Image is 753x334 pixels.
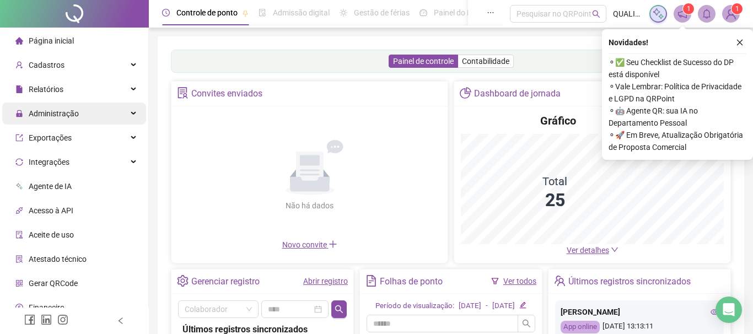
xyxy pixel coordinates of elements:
span: Financeiro [29,303,64,312]
img: 53772 [723,6,739,22]
div: Dashboard de jornada [474,84,561,103]
sup: Atualize o seu contato no menu Meus Dados [732,3,743,14]
span: user-add [15,61,23,69]
div: [PERSON_NAME] [561,306,718,318]
img: sparkle-icon.fc2bf0ac1784a2077858766a79e2daf3.svg [652,8,664,20]
span: QUALITÁ MAIS [613,8,643,20]
span: Integrações [29,158,69,166]
span: solution [15,255,23,263]
span: export [15,134,23,142]
span: Admissão digital [273,8,330,17]
span: pushpin [242,10,249,17]
span: Painel do DP [434,8,477,17]
span: solution [177,87,189,99]
span: bell [702,9,712,19]
span: 1 [687,5,691,13]
span: ⚬ Vale Lembrar: Política de Privacidade e LGPD na QRPoint [609,80,746,105]
span: file-text [365,275,377,287]
span: Página inicial [29,36,74,45]
span: Atestado técnico [29,255,87,263]
span: ellipsis [487,9,494,17]
span: instagram [57,314,68,325]
span: Contabilidade [462,57,509,66]
span: dashboard [419,9,427,17]
span: sync [15,158,23,166]
span: facebook [24,314,35,325]
span: edit [519,301,526,309]
a: Ver todos [503,277,536,285]
span: plus [329,240,337,249]
span: api [15,207,23,214]
span: Agente de IA [29,182,72,191]
span: ⚬ 🤖 Agente QR: sua IA no Departamento Pessoal [609,105,746,129]
span: linkedin [41,314,52,325]
span: search [592,10,600,18]
div: Últimos registros sincronizados [568,272,691,291]
span: notification [677,9,687,19]
span: lock [15,110,23,117]
span: Acesso à API [29,206,73,215]
span: Exportações [29,133,72,142]
span: Ver detalhes [567,246,609,255]
div: [DATE] [492,300,515,312]
div: Gerenciar registro [191,272,260,291]
span: file [15,85,23,93]
span: left [117,317,125,325]
span: Gerar QRCode [29,279,78,288]
a: Abrir registro [303,277,348,285]
a: Ver detalhes down [567,246,618,255]
span: Novo convite [282,240,337,249]
span: clock-circle [162,9,170,17]
span: ⚬ ✅ Seu Checklist de Sucesso do DP está disponível [609,56,746,80]
span: setting [177,275,189,287]
span: sun [340,9,347,17]
div: Convites enviados [191,84,262,103]
div: Período de visualização: [375,300,454,312]
div: Folhas de ponto [380,272,443,291]
sup: 1 [683,3,694,14]
div: App online [561,321,600,333]
span: pie-chart [460,87,471,99]
span: Controle de ponto [176,8,238,17]
span: filter [491,277,499,285]
span: qrcode [15,279,23,287]
span: ⚬ 🚀 Em Breve, Atualização Obrigatória de Proposta Comercial [609,129,746,153]
span: audit [15,231,23,239]
span: home [15,37,23,45]
span: Relatórios [29,85,63,94]
span: Aceite de uso [29,230,74,239]
span: file-done [259,9,266,17]
div: - [486,300,488,312]
span: 1 [735,5,739,13]
div: [DATE] 13:13:11 [561,321,718,333]
span: search [522,319,531,328]
span: Gestão de férias [354,8,410,17]
span: Cadastros [29,61,64,69]
span: down [611,246,618,254]
div: [DATE] [459,300,481,312]
span: eye [711,308,718,316]
span: close [736,39,744,46]
span: Novidades ! [609,36,648,49]
span: Administração [29,109,79,118]
span: dollar [15,304,23,311]
div: Open Intercom Messenger [716,297,742,323]
h4: Gráfico [540,113,576,128]
span: team [554,275,566,287]
span: Painel de controle [393,57,454,66]
div: Não há dados [259,200,361,212]
span: search [335,305,343,314]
